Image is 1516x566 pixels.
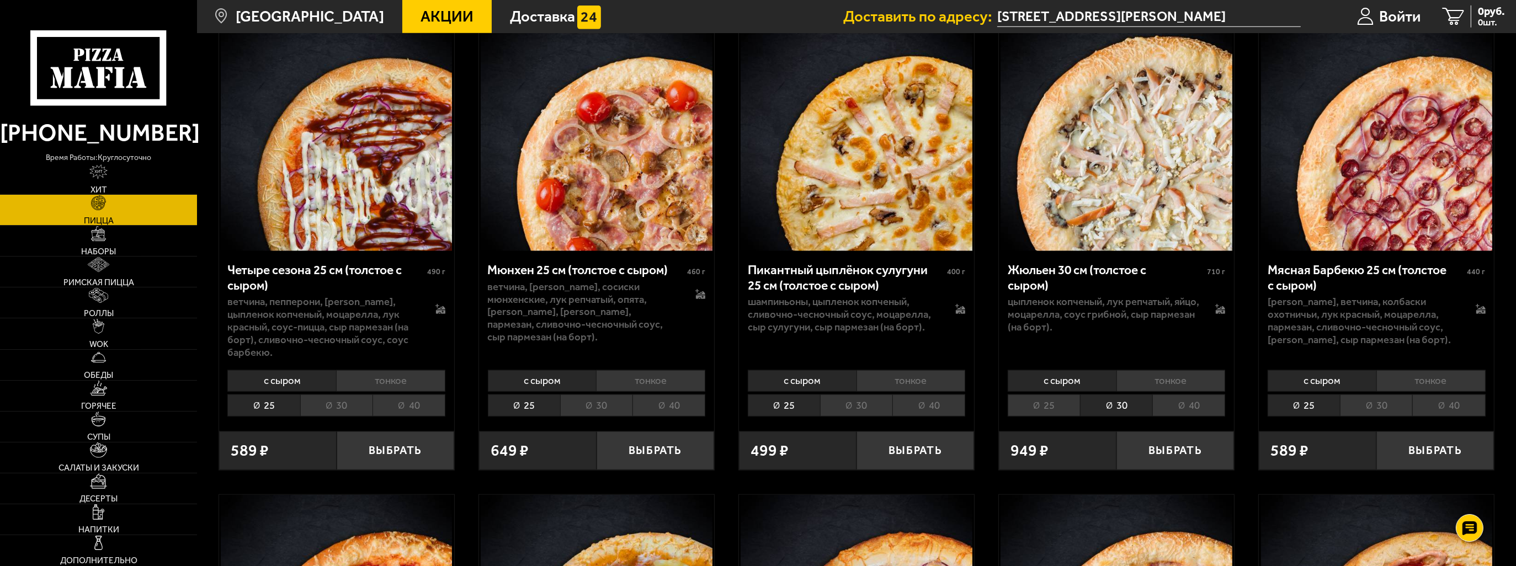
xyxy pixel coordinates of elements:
[1116,431,1234,470] button: Выбрать
[84,217,114,225] span: Пицца
[1261,20,1492,251] img: Мясная Барбекю 25 см (толстое с сыром)
[481,20,712,251] img: Мюнхен 25 см (толстое с сыром)
[687,267,705,276] span: 460 г
[227,263,424,293] div: Четыре сезона 25 см (толстое с сыром)
[1376,370,1486,392] li: тонкое
[79,495,118,503] span: Десерты
[1412,394,1485,417] li: 40
[1268,263,1465,293] div: Мясная Барбекю 25 см (толстое с сыром)
[997,7,1300,27] input: Ваш адрес доставки
[748,394,820,417] li: 25
[1008,296,1200,334] p: цыпленок копченый, лук репчатый, яйцо, моцарелла, соус грибной, сыр пармезан (на борт).
[1268,296,1460,346] p: [PERSON_NAME], ветчина, колбаски охотничьи, лук красный, моцарелла, пармезан, сливочно-чесночный ...
[748,296,940,334] p: шампиньоны, цыпленок копченый, сливочно-чесночный соус, моцарелла, сыр сулугуни, сыр пармезан (на...
[421,9,474,24] span: Акции
[231,442,269,458] span: 589 ₽
[1379,9,1421,24] span: Войти
[60,557,137,565] span: Дополнительно
[751,442,789,458] span: 499 ₽
[560,394,632,417] li: 30
[1010,442,1049,458] span: 949 ₽
[1268,370,1376,392] li: с сыром
[857,370,966,392] li: тонкое
[857,431,974,470] button: Выбрать
[843,9,997,24] span: Доставить по адресу:
[1259,20,1494,251] a: Мясная Барбекю 25 см (толстое с сыром)
[221,20,452,251] img: Четыре сезона 25 см (толстое с сыром)
[741,20,972,251] img: Пикантный цыплёнок сулугуни 25 см (толстое с сыром)
[337,431,454,470] button: Выбрать
[748,370,857,392] li: с сыром
[488,370,597,392] li: с сыром
[577,6,601,29] img: 15daf4d41897b9f0e9f617042186c801.svg
[892,394,965,417] li: 40
[1080,394,1152,417] li: 30
[1268,394,1340,417] li: 25
[1152,394,1225,417] li: 40
[1008,370,1116,392] li: с сыром
[739,20,974,251] a: Пикантный цыплёнок сулугуни 25 см (толстое с сыром)
[91,186,107,194] span: Хит
[219,20,454,251] a: Четыре сезона 25 см (толстое с сыром)
[1478,6,1505,17] span: 0 руб.
[510,9,575,24] span: Доставка
[596,370,705,392] li: тонкое
[336,370,445,392] li: тонкое
[1008,394,1080,417] li: 25
[227,370,336,392] li: с сыром
[300,394,373,417] li: 30
[84,309,114,318] span: Роллы
[58,464,139,472] span: Салаты и закуски
[632,394,705,417] li: 40
[1340,394,1412,417] li: 30
[89,340,108,349] span: WOK
[427,267,445,276] span: 490 г
[488,394,560,417] li: 25
[1008,263,1205,293] div: Жюльен 30 см (толстое с сыром)
[1270,442,1308,458] span: 589 ₽
[491,442,529,458] span: 649 ₽
[947,267,965,276] span: 400 г
[1478,18,1505,27] span: 0 шт.
[999,20,1234,251] a: Жюльен 30 см (толстое с сыром)
[373,394,445,417] li: 40
[227,394,300,417] li: 25
[84,371,113,380] span: Обеды
[236,9,384,24] span: [GEOGRAPHIC_DATA]
[997,7,1300,27] span: Ленинградская область, Всеволожский район, Мурино, улица Шувалова, 22к3
[1207,267,1225,276] span: 710 г
[1376,431,1494,470] button: Выбрать
[78,526,119,534] span: Напитки
[488,281,680,344] p: ветчина, [PERSON_NAME], сосиски мюнхенские, лук репчатый, опята, [PERSON_NAME], [PERSON_NAME], па...
[1001,20,1232,251] img: Жюльен 30 см (толстое с сыром)
[1467,267,1486,276] span: 440 г
[227,296,419,359] p: ветчина, пепперони, [PERSON_NAME], цыпленок копченый, моцарелла, лук красный, соус-пицца, сыр пар...
[63,279,134,287] span: Римская пицца
[1116,370,1226,392] li: тонкое
[81,402,116,410] span: Горячее
[748,263,945,293] div: Пикантный цыплёнок сулугуни 25 см (толстое с сыром)
[597,431,714,470] button: Выбрать
[479,20,714,251] a: Мюнхен 25 см (толстое с сыром)
[488,263,685,277] div: Мюнхен 25 см (толстое с сыром)
[820,394,892,417] li: 30
[81,248,116,256] span: Наборы
[87,433,110,441] span: Супы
